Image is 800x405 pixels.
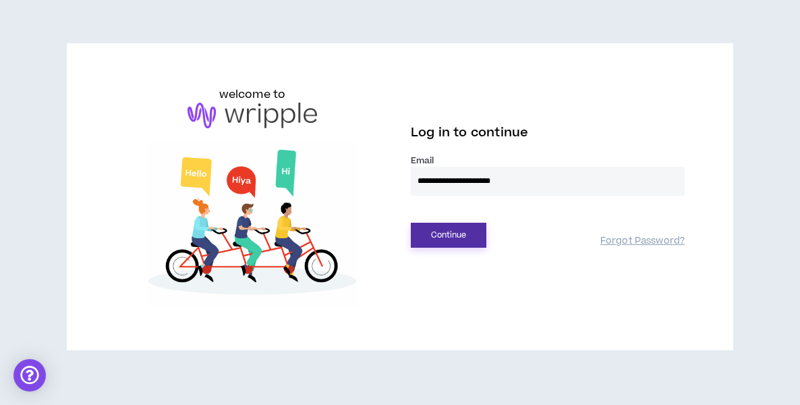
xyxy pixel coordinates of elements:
h6: welcome to [219,86,286,103]
div: Open Intercom Messenger [13,359,46,391]
img: Welcome to Wripple [115,142,389,308]
span: Log in to continue [411,124,528,141]
label: Email [411,155,685,167]
button: Continue [411,223,486,248]
img: logo-brand.png [188,103,317,128]
a: Forgot Password? [600,235,685,248]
